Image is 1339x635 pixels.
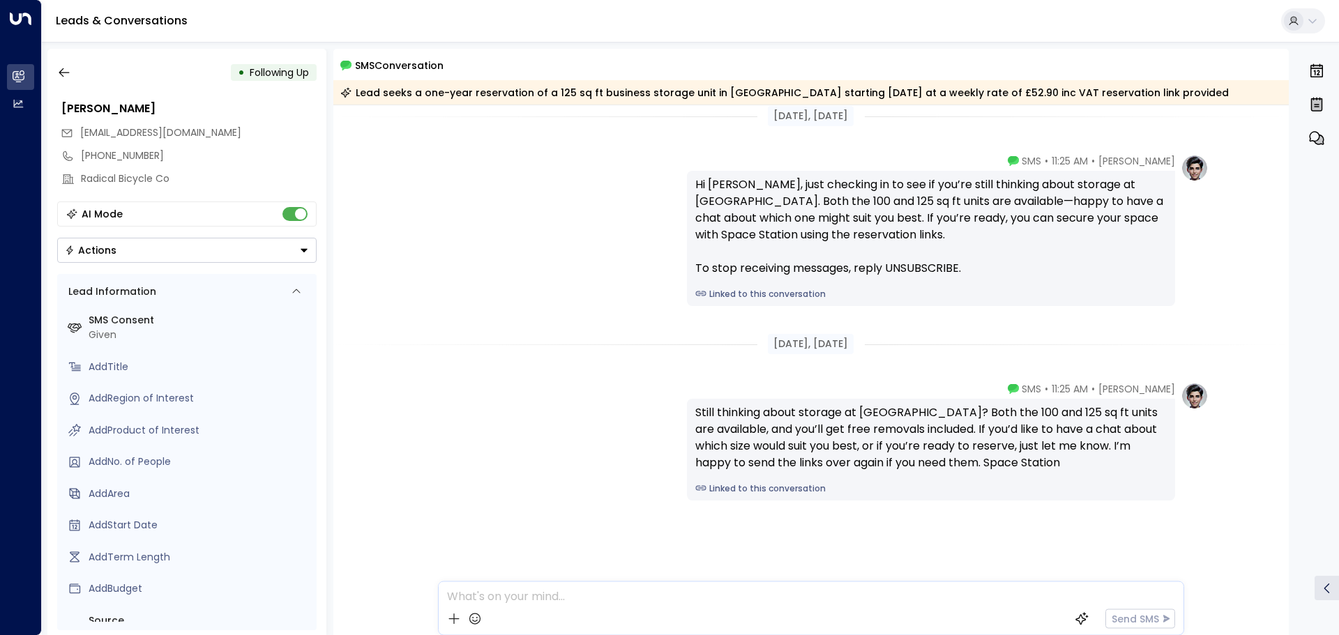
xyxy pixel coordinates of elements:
[80,125,241,140] span: info@radicalbicycleco.com
[89,613,311,628] label: Source
[81,171,317,186] div: Radical Bicycle Co
[57,238,317,263] button: Actions
[1052,154,1088,168] span: 11:25 AM
[89,550,311,565] div: AddTerm Length
[89,391,311,406] div: AddRegion of Interest
[250,66,309,79] span: Following Up
[695,404,1167,471] div: Still thinking about storage at [GEOGRAPHIC_DATA]? Both the 100 and 125 sq ft units are available...
[61,100,317,117] div: [PERSON_NAME]
[340,86,1229,100] div: Lead seeks a one-year reservation of a 125 sq ft business storage unit in [GEOGRAPHIC_DATA] start...
[1045,382,1048,396] span: •
[80,125,241,139] span: [EMAIL_ADDRESS][DOMAIN_NAME]
[89,454,311,469] div: AddNo. of People
[89,487,311,501] div: AddArea
[57,238,317,263] div: Button group with a nested menu
[1181,154,1209,182] img: profile-logo.png
[1091,154,1095,168] span: •
[81,148,317,163] div: [PHONE_NUMBER]
[768,334,854,354] div: [DATE], [DATE]
[238,60,245,85] div: •
[89,328,311,342] div: Given
[1181,382,1209,410] img: profile-logo.png
[56,13,188,29] a: Leads & Conversations
[1022,382,1041,396] span: SMS
[65,244,116,257] div: Actions
[695,176,1167,277] div: Hi [PERSON_NAME], just checking in to see if you’re still thinking about storage at [GEOGRAPHIC_D...
[89,313,311,328] label: SMS Consent
[63,284,156,299] div: Lead Information
[89,581,311,596] div: AddBudget
[695,288,1167,300] a: Linked to this conversation
[82,207,123,221] div: AI Mode
[768,106,854,126] div: [DATE], [DATE]
[355,57,444,73] span: SMS Conversation
[1045,154,1048,168] span: •
[89,518,311,533] div: AddStart Date
[1052,382,1088,396] span: 11:25 AM
[1091,382,1095,396] span: •
[1098,382,1175,396] span: [PERSON_NAME]
[1022,154,1041,168] span: SMS
[89,423,311,438] div: AddProduct of Interest
[695,482,1167,495] a: Linked to this conversation
[1098,154,1175,168] span: [PERSON_NAME]
[89,360,311,374] div: AddTitle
